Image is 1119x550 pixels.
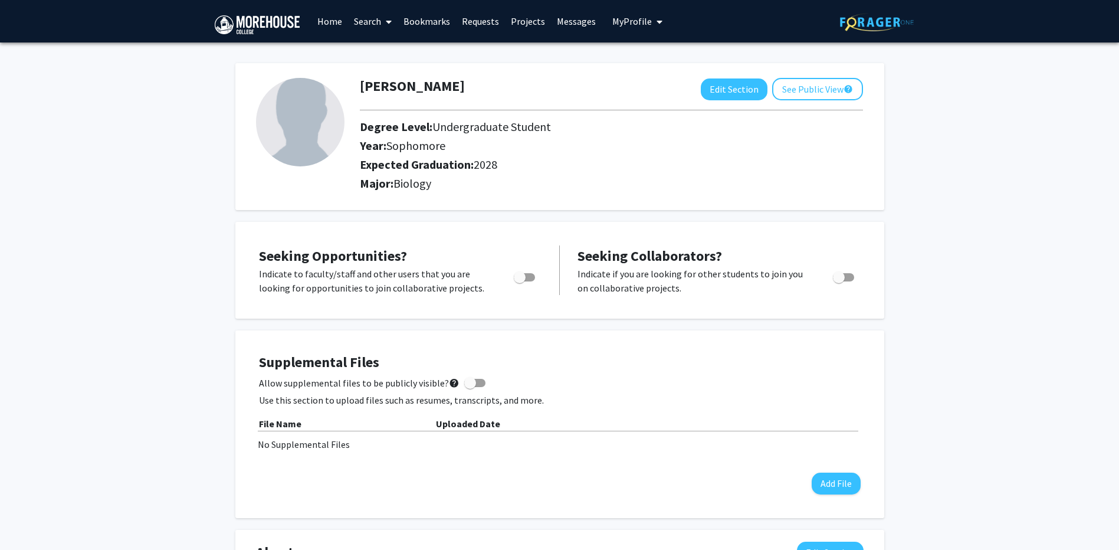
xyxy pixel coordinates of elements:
p: Indicate if you are looking for other students to join you on collaborative projects. [577,267,810,295]
img: Morehouse College Logo [215,15,300,34]
button: Add File [812,473,861,495]
span: Allow supplemental files to be publicly visible? [259,376,460,390]
span: My Profile [612,15,652,27]
div: Toggle [828,267,861,284]
a: Requests [456,1,505,42]
div: No Supplemental Files [258,437,862,451]
div: Toggle [509,267,542,284]
span: Sophomore [386,138,445,153]
button: See Public View [772,78,863,100]
p: Use this section to upload files such as resumes, transcripts, and more. [259,393,861,407]
b: File Name [259,418,301,430]
p: Indicate to faculty/staff and other users that you are looking for opportunities to join collabor... [259,267,491,295]
mat-icon: help [844,82,853,96]
mat-icon: help [449,376,460,390]
h2: Major: [360,176,863,191]
iframe: Chat [9,497,50,541]
button: Edit Section [701,78,767,100]
h1: [PERSON_NAME] [360,78,465,95]
h2: Year: [360,139,809,153]
h2: Degree Level: [360,120,809,134]
span: Biology [393,176,431,191]
a: Messages [551,1,602,42]
a: Projects [505,1,551,42]
h4: Supplemental Files [259,354,861,371]
a: Search [348,1,398,42]
h2: Expected Graduation: [360,158,809,172]
span: Seeking Collaborators? [577,247,722,265]
a: Bookmarks [398,1,456,42]
img: Profile Picture [256,78,344,166]
b: Uploaded Date [436,418,500,430]
img: ForagerOne Logo [840,13,914,31]
span: Seeking Opportunities? [259,247,407,265]
span: Undergraduate Student [432,119,551,134]
span: 2028 [474,157,497,172]
a: Home [311,1,348,42]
